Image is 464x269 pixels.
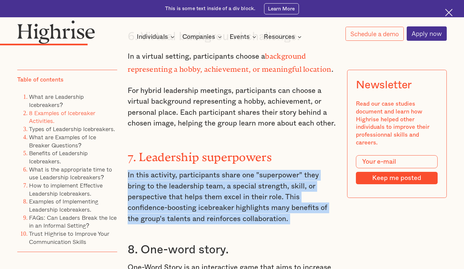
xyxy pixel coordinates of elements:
p: For hybrid leadership meetings, participants can choose a virtual background representing a hobby... [128,85,336,129]
input: Keep me posted [356,172,438,184]
a: What are Leadership Icebreakers? [29,92,84,109]
div: Individuals [137,33,176,41]
a: FAQs: Can Leaders Break the Ice in an Informal Setting? [29,213,117,230]
h3: 8. One-word story. [128,243,336,257]
div: Companies [182,33,224,41]
a: Schedule a demo [345,27,404,41]
a: Trust Highrise to Improve Your Communication Skills [29,229,109,246]
div: Resources [264,33,295,41]
div: Newsletter [356,79,412,91]
input: Your e-mail [356,155,438,168]
div: Individuals [137,33,168,41]
div: This is some text inside of a div block. [165,5,255,12]
a: Apply now [407,26,447,41]
a: What are Examples of Ice Breaker Questions? [29,132,96,150]
a: Examples of Implementing Leadership Icebreakers. [29,197,98,214]
img: Highrise logo [17,20,95,44]
a: What is the appropriate time to use Leadership Icebreakers? [29,164,112,182]
a: Benefits of Leadership Icebreakers. [29,148,88,166]
a: How to implement Effective Leadership Icebreakers. [29,181,103,198]
strong: 7. Leadership superpowers [128,150,272,158]
p: In this activity, participants share one "superpower" they bring to the leadership team, a specia... [128,170,336,224]
div: Read our case studies document and learn how Highrise helped other individuals to improve their p... [356,100,438,146]
div: Events [230,33,250,41]
a: Types of Leadership Icebreakers. [29,124,115,133]
img: Cross icon [445,9,453,16]
p: In a virtual setting, participants choose a . [128,49,336,75]
a: Learn More [264,3,299,14]
div: Companies [182,33,215,41]
form: Modal Form [356,155,438,184]
a: 8 Examples of Icebreaker Activities. [29,108,95,126]
div: Resources [264,33,303,41]
div: Events [230,33,258,41]
div: Table of contents [17,76,63,84]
